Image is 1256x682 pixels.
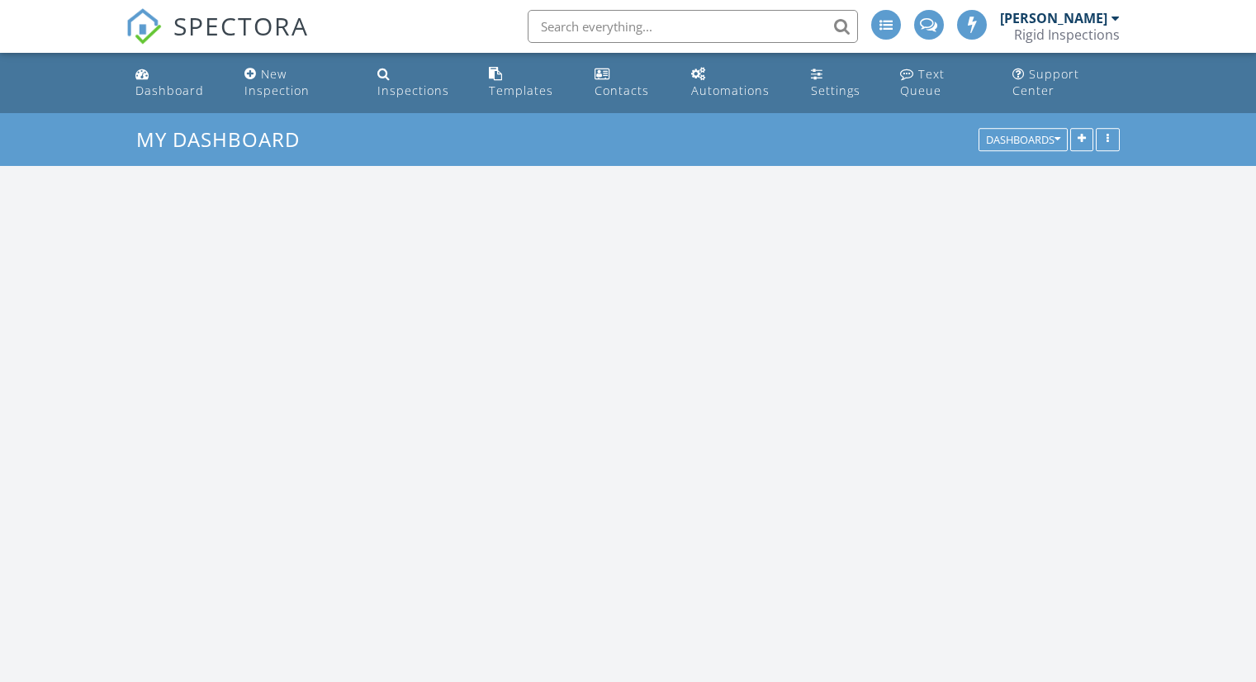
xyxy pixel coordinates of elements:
[1014,26,1120,43] div: Rigid Inspections
[528,10,858,43] input: Search everything...
[1006,59,1127,107] a: Support Center
[238,59,358,107] a: New Inspection
[588,59,672,107] a: Contacts
[126,22,309,57] a: SPECTORA
[811,83,860,98] div: Settings
[135,83,204,98] div: Dashboard
[685,59,791,107] a: Automations (Advanced)
[804,59,880,107] a: Settings
[893,59,993,107] a: Text Queue
[900,66,945,98] div: Text Queue
[489,83,553,98] div: Templates
[136,126,314,153] a: My Dashboard
[129,59,225,107] a: Dashboard
[371,59,469,107] a: Inspections
[691,83,770,98] div: Automations
[595,83,649,98] div: Contacts
[173,8,309,43] span: SPECTORA
[986,135,1060,146] div: Dashboards
[244,66,310,98] div: New Inspection
[377,83,449,98] div: Inspections
[979,129,1068,152] button: Dashboards
[126,8,162,45] img: The Best Home Inspection Software - Spectora
[482,59,574,107] a: Templates
[1000,10,1107,26] div: [PERSON_NAME]
[1012,66,1079,98] div: Support Center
